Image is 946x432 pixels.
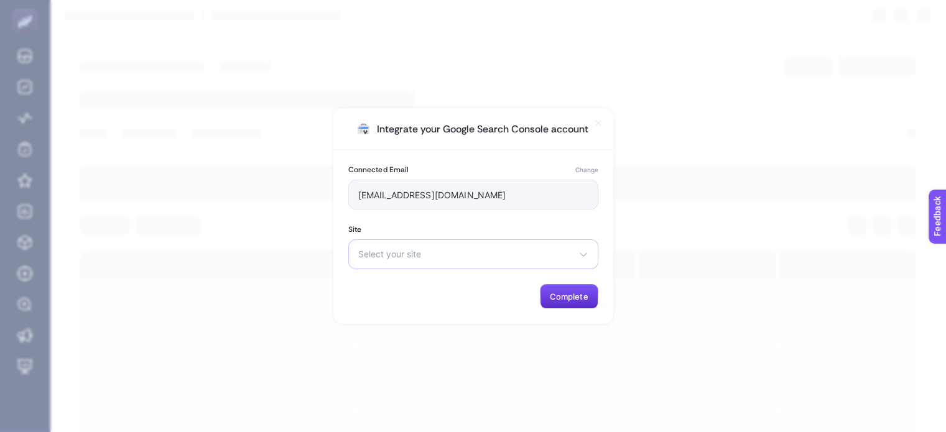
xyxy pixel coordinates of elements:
input: youremail@example.com [358,190,588,200]
h1: Integrate your Google Search Console account [377,123,588,136]
button: Change [575,165,598,175]
button: Complete [540,284,598,309]
span: Feedback [7,4,47,14]
label: Site [348,224,598,234]
span: Select your site [358,249,573,259]
span: Complete [549,292,588,301]
label: Connected Email [348,165,409,175]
